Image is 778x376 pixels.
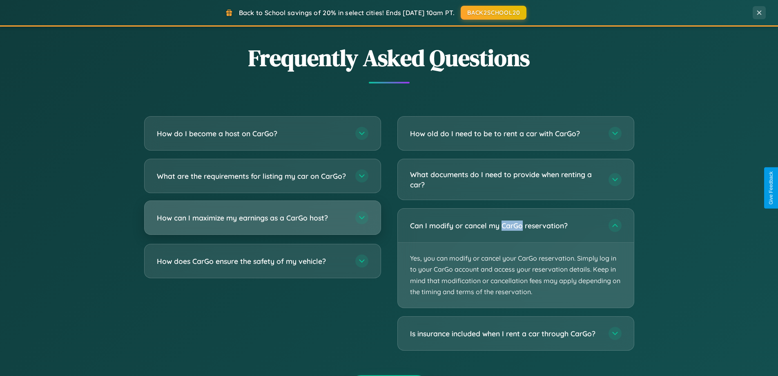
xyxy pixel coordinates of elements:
[239,9,455,17] span: Back to School savings of 20% in select cities! Ends [DATE] 10am PT.
[157,171,347,181] h3: What are the requirements for listing my car on CarGo?
[410,169,600,189] h3: What documents do I need to provide when renting a car?
[398,243,634,308] p: Yes, you can modify or cancel your CarGo reservation. Simply log in to your CarGo account and acc...
[157,128,347,139] h3: How do I become a host on CarGo?
[410,221,600,231] h3: Can I modify or cancel my CarGo reservation?
[768,171,774,205] div: Give Feedback
[157,256,347,266] h3: How does CarGo ensure the safety of my vehicle?
[410,128,600,139] h3: How old do I need to be to rent a car with CarGo?
[144,42,634,74] h2: Frequently Asked Questions
[461,6,526,20] button: BACK2SCHOOL20
[157,213,347,223] h3: How can I maximize my earnings as a CarGo host?
[410,329,600,339] h3: Is insurance included when I rent a car through CarGo?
